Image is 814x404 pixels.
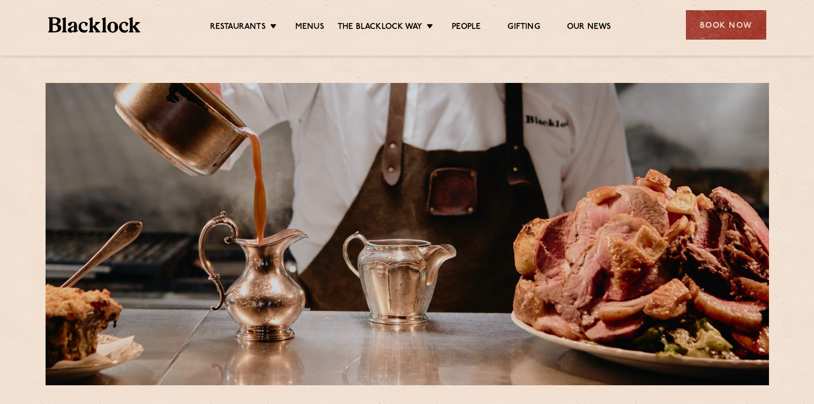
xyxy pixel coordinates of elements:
div: Book Now [686,10,766,40]
a: Menus [295,22,324,34]
a: The Blacklock Way [338,22,422,34]
a: People [452,22,481,34]
img: BL_Textured_Logo-footer-cropped.svg [48,17,141,33]
a: Our News [567,22,611,34]
a: Restaurants [210,22,266,34]
a: Gifting [507,22,540,34]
